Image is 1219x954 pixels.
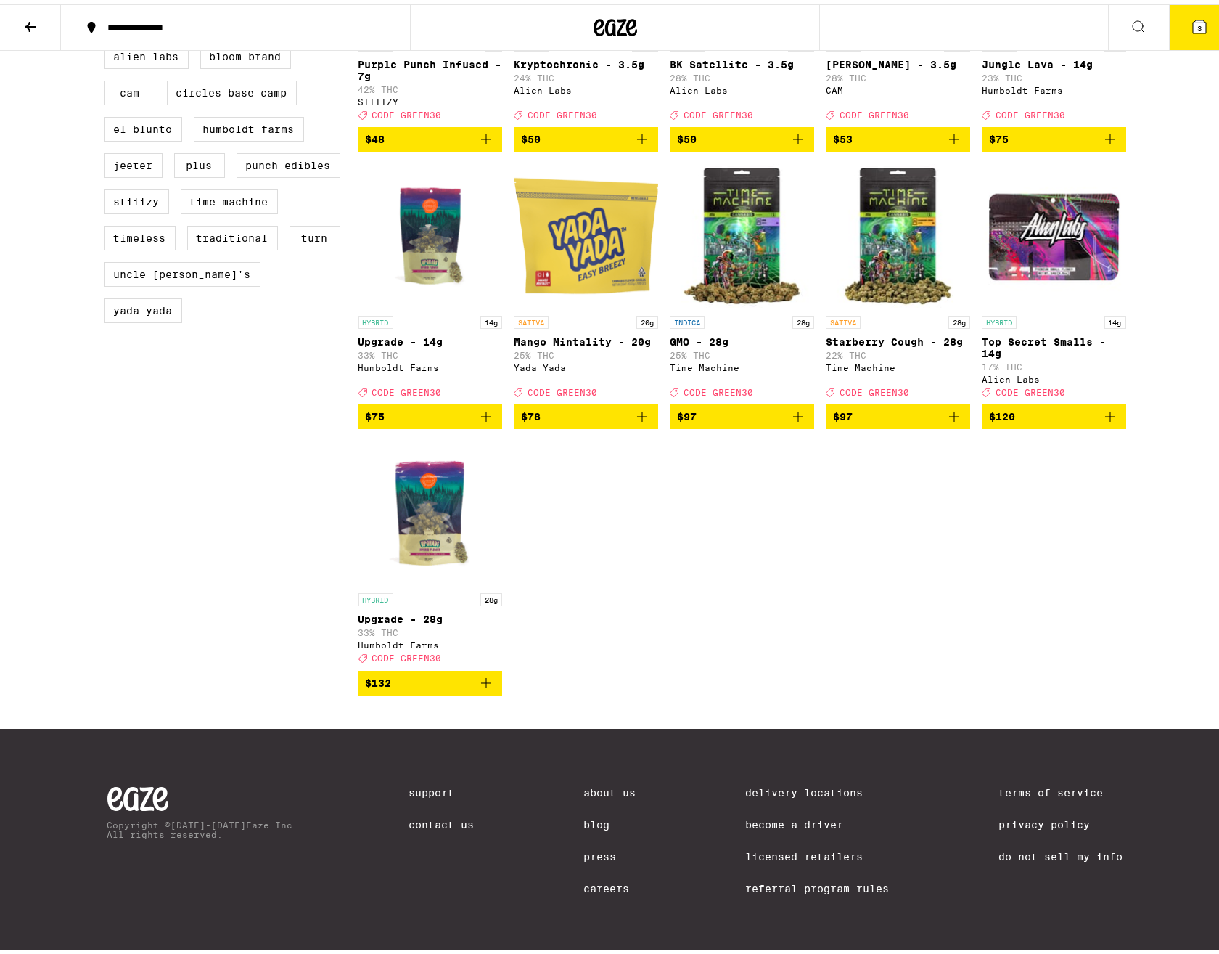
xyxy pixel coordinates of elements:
button: Add to bag [358,666,503,691]
label: Punch Edibles [237,149,340,174]
a: Press [583,847,636,858]
p: Top Secret Smalls - 14g [982,332,1126,355]
label: El Blunto [104,113,182,137]
button: Add to bag [826,123,970,147]
a: Open page for Upgrade - 14g from Humboldt Farms [358,159,503,400]
img: Time Machine - GMO - 28g [670,159,814,304]
p: Upgrade - 14g [358,332,503,343]
span: $53 [833,129,853,141]
div: STIIIZY [358,93,503,102]
label: Traditional [187,221,278,246]
p: GMO - 28g [670,332,814,343]
span: CODE GREEN30 [372,383,442,393]
a: Terms of Service [999,783,1123,794]
label: Timeless [104,221,176,246]
a: Open page for Starberry Cough - 28g from Time Machine [826,159,970,400]
div: Time Machine [670,359,814,368]
p: INDICA [670,311,705,325]
p: HYBRID [358,311,393,325]
p: 17% THC [982,358,1126,367]
img: Yada Yada - Mango Mintality - 20g [514,159,658,304]
a: About Us [583,783,636,794]
label: Humboldt Farms [194,113,304,137]
label: Bloom Brand [200,40,291,65]
p: 20g [636,311,658,325]
label: Time Machine [181,185,278,210]
a: Blog [583,815,636,826]
button: Add to bag [358,123,503,147]
a: Delivery Locations [745,783,889,794]
div: Humboldt Farms [358,636,503,645]
div: Time Machine [826,359,970,368]
img: Time Machine - Starberry Cough - 28g [826,159,970,304]
a: Open page for GMO - 28g from Time Machine [670,159,814,400]
div: Alien Labs [670,81,814,91]
p: 23% THC [982,69,1126,78]
label: PLUS [174,149,225,174]
a: Support [409,783,474,794]
p: 28g [480,589,502,602]
span: CODE GREEN30 [996,106,1065,115]
span: $97 [677,407,697,418]
p: Copyright © [DATE]-[DATE] Eaze Inc. All rights reserved. [107,816,299,835]
a: Open page for Upgrade - 28g from Humboldt Farms [358,436,503,666]
p: HYBRID [358,589,393,602]
p: 25% THC [670,346,814,356]
button: Add to bag [670,400,814,425]
button: Add to bag [670,123,814,147]
p: 24% THC [514,69,658,78]
label: turn [290,221,340,246]
span: CODE GREEN30 [528,106,597,115]
p: Purple Punch Infused - 7g [358,54,503,78]
span: $97 [833,407,853,418]
p: 28% THC [670,69,814,78]
span: $48 [366,129,385,141]
p: 28g [948,311,970,325]
a: Become a Driver [745,815,889,826]
div: Yada Yada [514,359,658,368]
img: Humboldt Farms - Upgrade - 28g [358,436,503,582]
div: Humboldt Farms [358,359,503,368]
label: Yada Yada [104,294,182,319]
p: HYBRID [982,311,1017,325]
p: Jungle Lava - 14g [982,54,1126,66]
div: Alien Labs [514,81,658,91]
p: 14g [480,311,502,325]
img: Humboldt Farms - Upgrade - 14g [358,159,503,304]
a: Contact Us [409,815,474,826]
a: Open page for Top Secret Smalls - 14g from Alien Labs [982,159,1126,400]
div: CAM [826,81,970,91]
p: 28% THC [826,69,970,78]
button: Add to bag [358,400,503,425]
p: BK Satellite - 3.5g [670,54,814,66]
p: Kryptochronic - 3.5g [514,54,658,66]
span: Hi. Need any help? [9,10,104,22]
span: CODE GREEN30 [372,650,442,659]
a: Referral Program Rules [745,878,889,890]
label: Circles Base Camp [167,76,297,101]
span: CODE GREEN30 [996,383,1065,393]
span: CODE GREEN30 [528,383,597,393]
p: 33% THC [358,624,503,633]
label: Jeeter [104,149,163,174]
span: $132 [366,673,392,685]
p: Upgrade - 28g [358,609,503,621]
label: Uncle [PERSON_NAME]'s [104,258,260,282]
a: Careers [583,878,636,890]
a: Privacy Policy [999,815,1123,826]
span: $50 [521,129,541,141]
p: 25% THC [514,346,658,356]
p: SATIVA [514,311,549,325]
button: Add to bag [982,400,1126,425]
span: CODE GREEN30 [372,106,442,115]
span: 3 [1197,20,1202,28]
div: Humboldt Farms [982,81,1126,91]
p: 14g [1104,311,1126,325]
a: Licensed Retailers [745,847,889,858]
p: 33% THC [358,346,503,356]
p: Mango Mintality - 20g [514,332,658,343]
span: $75 [366,407,385,418]
p: 22% THC [826,346,970,356]
button: Add to bag [826,400,970,425]
span: $78 [521,407,541,418]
